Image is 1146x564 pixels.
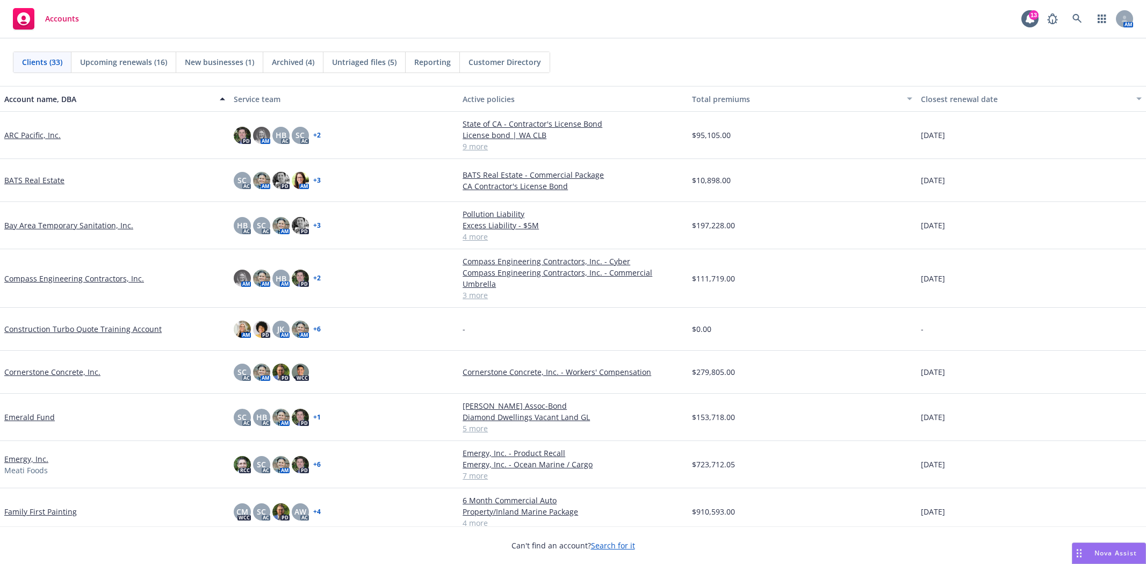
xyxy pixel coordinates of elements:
[463,118,683,129] a: State of CA - Contractor's License Bond
[272,364,290,381] img: photo
[921,459,945,470] span: [DATE]
[463,447,683,459] a: Emergy, Inc. - Product Recall
[458,86,688,112] button: Active policies
[272,172,290,189] img: photo
[4,453,48,465] a: Emergy, Inc.
[921,506,945,517] span: [DATE]
[692,459,735,470] span: $723,712.05
[921,175,945,186] span: [DATE]
[692,220,735,231] span: $197,228.00
[4,506,77,517] a: Family First Painting
[234,456,251,473] img: photo
[921,273,945,284] span: [DATE]
[313,509,321,515] a: + 4
[276,273,286,284] span: HB
[921,129,945,141] span: [DATE]
[463,470,683,481] a: 7 more
[463,323,465,335] span: -
[511,540,635,551] span: Can't find an account?
[692,366,735,378] span: $279,805.00
[1072,543,1146,564] button: Nova Assist
[295,129,305,141] span: SC
[234,93,455,105] div: Service team
[469,56,541,68] span: Customer Directory
[292,321,309,338] img: photo
[1072,543,1086,563] div: Drag to move
[313,177,321,184] a: + 3
[921,93,1130,105] div: Closest renewal date
[9,4,83,34] a: Accounts
[4,129,61,141] a: ARC Pacific, Inc.
[1091,8,1113,30] a: Switch app
[1066,8,1088,30] a: Search
[237,411,247,423] span: SC
[253,172,270,189] img: photo
[292,172,309,189] img: photo
[463,169,683,180] a: BATS Real Estate - Commercial Package
[332,56,397,68] span: Untriaged files (5)
[257,459,266,470] span: SC
[257,506,266,517] span: SC
[921,411,945,423] span: [DATE]
[463,93,683,105] div: Active policies
[237,175,247,186] span: SC
[4,323,162,335] a: Construction Turbo Quote Training Account
[463,517,683,529] a: 4 more
[1029,10,1039,20] div: 13
[253,127,270,144] img: photo
[4,175,64,186] a: BATS Real Estate
[688,86,917,112] button: Total premiums
[313,461,321,468] a: + 6
[4,93,213,105] div: Account name, DBA
[237,220,248,231] span: HB
[692,175,731,186] span: $10,898.00
[234,321,251,338] img: photo
[692,411,735,423] span: $153,718.00
[313,132,321,139] a: + 2
[463,220,683,231] a: Excess Liability - $5M
[463,366,683,378] a: Cornerstone Concrete, Inc. - Workers' Compensation
[692,93,901,105] div: Total premiums
[272,409,290,426] img: photo
[591,540,635,551] a: Search for it
[463,423,683,434] a: 5 more
[463,141,683,152] a: 9 more
[1094,548,1137,558] span: Nova Assist
[80,56,167,68] span: Upcoming renewals (16)
[463,231,683,242] a: 4 more
[272,456,290,473] img: photo
[294,506,306,517] span: AW
[292,456,309,473] img: photo
[236,506,248,517] span: CM
[463,411,683,423] a: Diamond Dwellings Vacant Land GL
[463,506,683,517] a: Property/Inland Marine Package
[234,127,251,144] img: photo
[692,506,735,517] span: $910,593.00
[256,411,267,423] span: HB
[921,366,945,378] span: [DATE]
[253,321,270,338] img: photo
[4,366,100,378] a: Cornerstone Concrete, Inc.
[1042,8,1063,30] a: Report a Bug
[292,270,309,287] img: photo
[313,414,321,421] a: + 1
[22,56,62,68] span: Clients (33)
[463,459,683,470] a: Emergy, Inc. - Ocean Marine / Cargo
[313,222,321,229] a: + 3
[313,326,321,332] a: + 6
[257,220,266,231] span: SC
[4,273,144,284] a: Compass Engineering Contractors, Inc.
[229,86,459,112] button: Service team
[463,180,683,192] a: CA Contractor's License Bond
[463,267,683,290] a: Compass Engineering Contractors, Inc. - Commercial Umbrella
[292,409,309,426] img: photo
[253,364,270,381] img: photo
[276,129,286,141] span: HB
[253,270,270,287] img: photo
[4,465,48,476] span: Meati Foods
